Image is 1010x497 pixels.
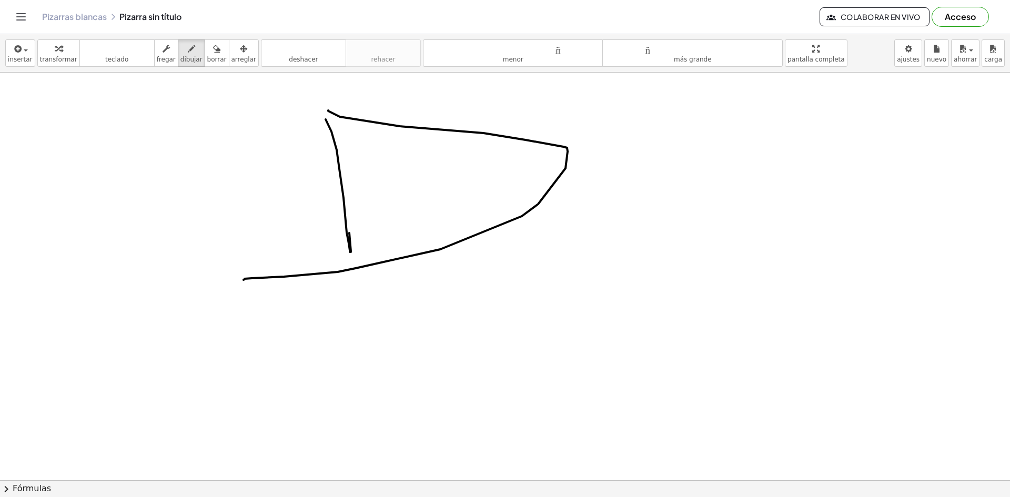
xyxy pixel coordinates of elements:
button: Acceso [932,7,989,27]
font: menor [503,56,523,63]
font: tamaño_del_formato [605,44,780,54]
font: Acceso [945,11,976,22]
button: insertar [5,39,35,67]
font: ahorrar [954,56,977,63]
a: Pizarras blancas [42,12,107,22]
font: insertar [8,56,33,63]
button: borrar [205,39,229,67]
font: teclado [105,56,128,63]
font: Pizarras blancas [42,11,107,22]
font: ajustes [897,56,920,63]
font: teclado [82,44,152,54]
font: borrar [207,56,227,63]
button: arreglar [229,39,259,67]
font: arreglar [231,56,256,63]
font: Fórmulas [13,483,51,493]
button: tamaño_del_formatomenor [423,39,603,67]
button: deshacerdeshacer [261,39,346,67]
button: carga [982,39,1005,67]
font: pantalla completa [787,56,845,63]
font: carga [984,56,1002,63]
button: transformar [37,39,80,67]
font: rehacer [348,44,418,54]
button: ajustes [894,39,922,67]
button: rehacerrehacer [346,39,421,67]
button: ahorrar [951,39,979,67]
button: tecladoteclado [79,39,155,67]
font: Colaborar en vivo [841,12,921,22]
button: nuevo [924,39,949,67]
font: transformar [40,56,77,63]
button: pantalla completa [785,39,847,67]
font: nuevo [927,56,946,63]
font: rehacer [371,56,395,63]
font: fregar [157,56,176,63]
font: dibujar [180,56,203,63]
font: tamaño_del_formato [426,44,601,54]
button: dibujar [178,39,205,67]
font: más grande [674,56,712,63]
button: tamaño_del_formatomás grande [602,39,783,67]
button: Cambiar navegación [13,8,29,25]
font: deshacer [264,44,344,54]
font: deshacer [289,56,318,63]
button: fregar [154,39,178,67]
button: Colaborar en vivo [820,7,930,26]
